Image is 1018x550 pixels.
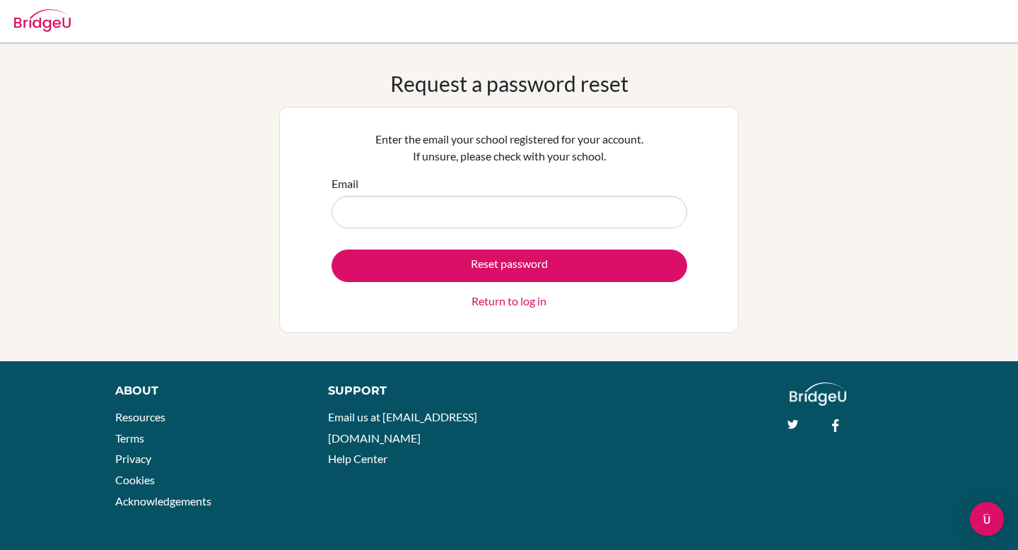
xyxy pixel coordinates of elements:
a: Acknowledgements [115,494,211,508]
a: Cookies [115,473,155,486]
div: Open Intercom Messenger [970,502,1004,536]
a: Email us at [EMAIL_ADDRESS][DOMAIN_NAME] [328,410,477,445]
img: logo_white@2x-f4f0deed5e89b7ecb1c2cc34c3e3d731f90f0f143d5ea2071677605dd97b5244.png [790,382,847,406]
a: Return to log in [472,293,546,310]
a: Resources [115,410,165,423]
img: Bridge-U [14,9,71,32]
label: Email [332,175,358,192]
a: Terms [115,431,144,445]
div: Support [328,382,495,399]
div: About [115,382,296,399]
p: Enter the email your school registered for your account. If unsure, please check with your school. [332,131,687,165]
button: Reset password [332,250,687,282]
a: Privacy [115,452,151,465]
h1: Request a password reset [390,71,628,96]
a: Help Center [328,452,387,465]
